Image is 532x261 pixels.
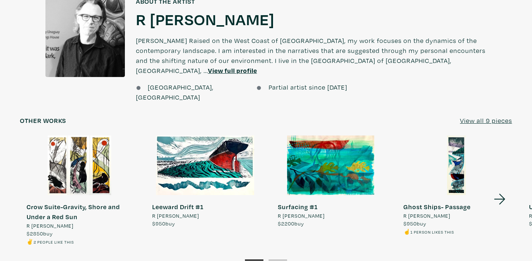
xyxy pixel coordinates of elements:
[34,239,74,245] small: 2 people like this
[403,212,450,220] span: R [PERSON_NAME]
[278,220,294,227] span: $2200
[269,260,287,261] button: 2 of 2
[403,203,471,211] strong: Ghost Ships- Passage
[208,66,257,75] a: View full profile
[20,135,139,246] a: Crow Suite-Gravity, Shore and Under a Red Sun R [PERSON_NAME] $2850buy ✌️2 people like this
[27,230,53,237] span: buy
[245,260,263,261] button: 1 of 2
[403,228,471,236] li: ☝️
[278,220,304,227] span: buy
[271,135,390,228] a: Surfacing #1 R [PERSON_NAME] $2200buy
[27,222,74,230] span: R [PERSON_NAME]
[152,220,175,227] span: buy
[136,83,214,101] span: [GEOGRAPHIC_DATA], [GEOGRAPHIC_DATA]
[20,117,66,125] h6: Other works
[278,203,318,211] strong: Surfacing #1
[460,116,512,125] u: View all 9 pieces
[146,135,265,228] a: Leeward Drift #1 R [PERSON_NAME] $950buy
[269,83,347,91] span: Partial artist since [DATE]
[403,220,426,227] span: buy
[460,116,512,126] a: View all 9 pieces
[278,212,325,220] span: R [PERSON_NAME]
[152,212,199,220] span: R [PERSON_NAME]
[27,230,43,237] span: $2850
[27,203,120,221] strong: Crow Suite-Gravity, Shore and Under a Red Sun
[136,9,274,29] a: R [PERSON_NAME]
[410,229,454,235] small: 1 person likes this
[152,220,166,227] span: $950
[136,29,487,82] p: [PERSON_NAME] Raised on the West Coast of [GEOGRAPHIC_DATA], my work focuses on the dynamics of t...
[403,220,417,227] span: $950
[27,238,122,246] li: ✌️
[152,203,204,211] strong: Leeward Drift #1
[397,135,516,236] a: Ghost Ships- Passage R [PERSON_NAME] $950buy ☝️1 person likes this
